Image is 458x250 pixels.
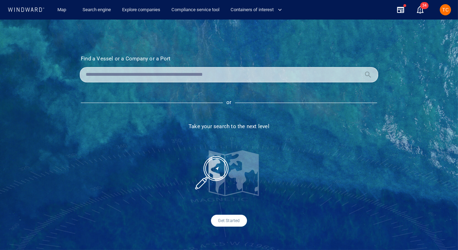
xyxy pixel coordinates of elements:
[169,4,222,16] a: Compliance service tool
[420,2,429,9] span: 34
[416,6,424,14] button: 34
[80,4,114,16] a: Search engine
[226,100,231,106] span: or
[81,56,377,62] h3: Find a Vessel or a Company or a Port
[119,4,163,16] a: Explore companies
[228,4,288,16] button: Containers of interest
[416,6,424,14] div: Notification center
[231,6,282,14] span: Containers of interest
[80,123,378,130] h4: Take your search to the next level
[442,7,449,13] span: TC
[438,3,452,17] button: TC
[415,4,426,15] a: 34
[55,4,71,16] a: Map
[428,219,453,245] iframe: Chat
[211,215,247,227] a: Get Started
[52,4,74,16] button: Map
